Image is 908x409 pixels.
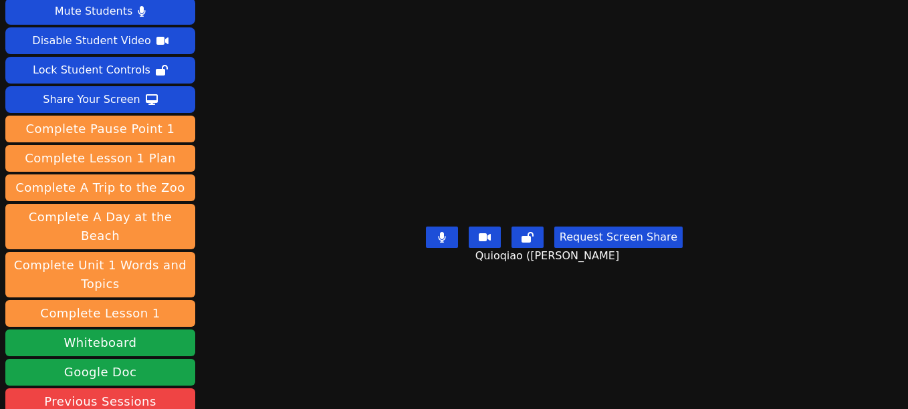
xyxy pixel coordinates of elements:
button: Complete A Day at the Beach [5,204,195,249]
button: Complete Lesson 1 Plan [5,145,195,172]
button: Complete Unit 1 Words and Topics [5,252,195,297]
div: Mute Students [55,1,132,22]
button: Request Screen Share [554,227,683,248]
button: Complete Lesson 1 [5,300,195,327]
span: Quioqiao ([PERSON_NAME] [475,248,623,264]
button: Whiteboard [5,329,195,356]
button: Disable Student Video [5,27,195,54]
a: Google Doc [5,359,195,386]
button: Lock Student Controls [5,57,195,84]
div: Disable Student Video [32,30,150,51]
button: Share Your Screen [5,86,195,113]
div: Share Your Screen [43,89,140,110]
div: Lock Student Controls [33,59,150,81]
button: Complete A Trip to the Zoo [5,174,195,201]
button: Complete Pause Point 1 [5,116,195,142]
